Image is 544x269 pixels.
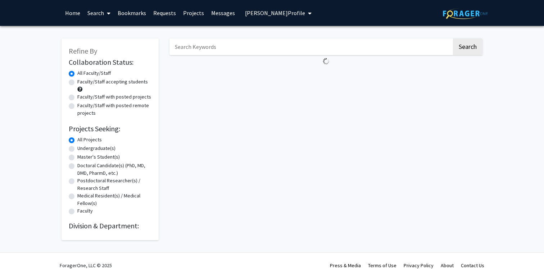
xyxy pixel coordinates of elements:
a: Press & Media [330,262,361,269]
label: Faculty/Staff with posted projects [77,93,151,101]
h2: Division & Department: [69,222,151,230]
a: Search [84,0,114,26]
a: About [441,262,454,269]
img: Loading [320,55,332,68]
label: Medical Resident(s) / Medical Fellow(s) [77,192,151,207]
label: Faculty/Staff accepting students [77,78,148,86]
input: Search Keywords [169,38,452,55]
a: Requests [150,0,180,26]
a: Messages [208,0,239,26]
span: Refine By [69,46,97,55]
a: Projects [180,0,208,26]
button: Search [453,38,482,55]
a: Home [62,0,84,26]
label: Master's Student(s) [77,153,120,161]
a: Terms of Use [368,262,396,269]
label: All Faculty/Staff [77,69,111,77]
label: Faculty [77,207,93,215]
img: ForagerOne Logo [443,8,488,19]
label: Postdoctoral Researcher(s) / Research Staff [77,177,151,192]
a: Privacy Policy [404,262,434,269]
a: Bookmarks [114,0,150,26]
h2: Collaboration Status: [69,58,151,67]
span: [PERSON_NAME] Profile [245,9,305,17]
a: Contact Us [461,262,484,269]
h2: Projects Seeking: [69,124,151,133]
label: Faculty/Staff with posted remote projects [77,102,151,117]
label: Doctoral Candidate(s) (PhD, MD, DMD, PharmD, etc.) [77,162,151,177]
nav: Page navigation [169,68,482,84]
label: Undergraduate(s) [77,145,115,152]
label: All Projects [77,136,102,143]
